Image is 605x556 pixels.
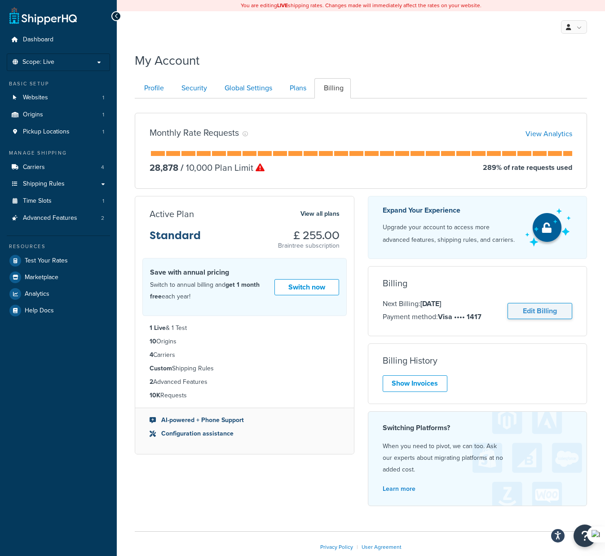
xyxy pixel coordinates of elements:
a: Analytics [7,286,110,302]
strong: 10K [150,391,160,400]
span: Websites [23,94,48,102]
a: Test Your Rates [7,253,110,269]
li: Origins [7,107,110,123]
strong: 4 [150,350,153,360]
p: Braintree subscription [278,241,340,250]
a: Help Docs [7,302,110,319]
span: Help Docs [25,307,54,315]
span: Time Slots [23,197,52,205]
div: Basic Setup [7,80,110,88]
li: Requests [150,391,340,400]
a: Profile [135,78,171,98]
li: & 1 Test [150,323,340,333]
span: / [181,161,184,174]
h3: Billing [383,278,407,288]
li: AI-powered + Phone Support [150,415,340,425]
li: Pickup Locations [7,124,110,140]
h3: Monthly Rate Requests [150,128,239,138]
span: Analytics [25,290,49,298]
li: Advanced Features [150,377,340,387]
li: Websites [7,89,110,106]
span: Origins [23,111,43,119]
span: Shipping Rules [23,180,65,188]
a: Security [172,78,214,98]
strong: 1 Live [150,323,166,333]
a: User Agreement [362,543,402,551]
span: 1 [102,94,104,102]
li: Configuration assistance [150,429,340,439]
li: Advanced Features [7,210,110,227]
span: Test Your Rates [25,257,68,265]
a: Origins 1 [7,107,110,123]
a: Advanced Features 2 [7,210,110,227]
p: 28,878 [150,161,178,174]
h3: Active Plan [150,209,194,219]
a: Expand Your Experience Upgrade your account to access more advanced features, shipping rules, and... [368,196,587,259]
span: Scope: Live [22,58,54,66]
span: | [357,543,358,551]
a: Carriers 4 [7,159,110,176]
p: 10,000 Plan Limit [178,161,265,174]
h1: My Account [135,52,199,69]
a: ShipperHQ Home [9,7,77,25]
li: Origins [150,337,340,347]
span: Dashboard [23,36,53,44]
a: Billing [314,78,351,98]
a: Plans [280,78,314,98]
span: Marketplace [25,274,58,281]
div: Manage Shipping [7,149,110,157]
a: View Analytics [526,129,572,139]
h3: Billing History [383,356,437,365]
p: Expand Your Experience [383,204,517,217]
li: Carriers [7,159,110,176]
a: Time Slots 1 [7,193,110,209]
a: Show Invoices [383,375,447,392]
a: Global Settings [215,78,279,98]
a: Marketplace [7,269,110,285]
a: Shipping Rules [7,176,110,192]
a: Switch now [274,279,339,296]
strong: [DATE] [420,298,441,309]
span: Carriers [23,164,45,171]
a: Edit Billing [508,303,572,320]
button: Open Resource Center [574,525,596,547]
span: Pickup Locations [23,128,70,136]
p: Switch to annual billing and each year! [150,279,274,302]
a: Dashboard [7,31,110,48]
a: Privacy Policy [320,543,353,551]
span: 1 [102,111,104,119]
a: View all plans [300,208,340,220]
a: Websites 1 [7,89,110,106]
span: 4 [101,164,104,171]
h3: Standard [150,230,201,249]
span: Advanced Features [23,214,77,222]
div: Resources [7,243,110,250]
a: Pickup Locations 1 [7,124,110,140]
h4: Save with annual pricing [150,267,274,278]
p: Payment method: [383,311,481,323]
p: 289 % of rate requests used [483,161,572,174]
p: When you need to pivot, we can too. Ask our experts about migrating platforms at no added cost. [383,440,573,476]
h3: £ 255.00 [278,230,340,241]
strong: 10 [150,337,156,346]
p: Next Billing: [383,298,481,310]
span: 1 [102,197,104,205]
li: Time Slots [7,193,110,209]
li: Carriers [150,350,340,360]
span: 2 [101,214,104,222]
p: Upgrade your account to access more advanced features, shipping rules, and carriers. [383,221,517,246]
span: 1 [102,128,104,136]
strong: 2 [150,377,153,387]
strong: Visa •••• 1417 [438,311,481,322]
b: LIVE [277,1,288,9]
strong: Custom [150,364,172,373]
li: Shipping Rules [150,364,340,374]
a: Learn more [383,484,415,494]
h4: Switching Platforms? [383,423,573,433]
